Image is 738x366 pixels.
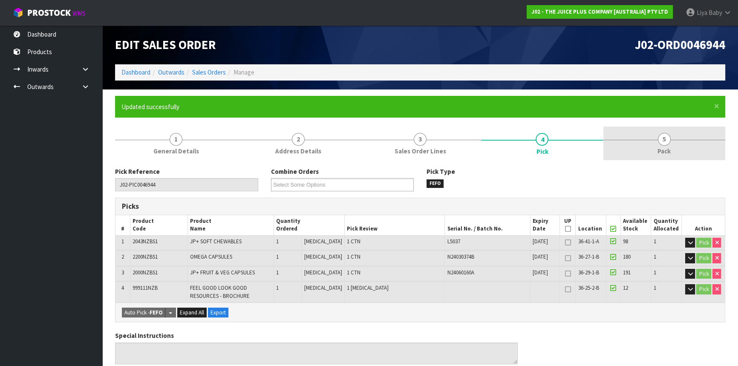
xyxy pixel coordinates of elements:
span: 4 [121,284,124,291]
span: 12 [623,284,628,291]
span: Updated successfully [121,103,179,111]
span: Sales Order Lines [395,147,446,156]
span: 36-25-2-B [578,284,599,291]
span: JP+ SOFT CHEWABLES [190,238,242,245]
img: cube-alt.png [13,7,23,18]
button: Pick [696,284,711,294]
small: WMS [72,9,86,17]
button: Expand All [177,308,207,318]
span: FEEL GOOD LOOK GOOD RESOURCES - BROCHURE [190,284,250,299]
span: 3 [121,269,124,276]
span: 1 CTN [347,253,360,260]
span: 2 [121,253,124,260]
button: Pick [696,253,711,263]
span: 2000NZBS1 [133,269,158,276]
span: 1 [170,133,182,146]
span: [MEDICAL_DATA] [304,238,342,245]
span: 5 [658,133,671,146]
a: J02 - THE JUICE PLUS COMPANY [AUSTRALIA] PTY LTD [527,5,673,19]
span: L5037 [447,238,460,245]
span: 36-41-1-A [578,238,599,245]
span: 1 [653,284,656,291]
th: Serial No. / Batch No. [445,215,530,235]
span: ProStock [27,7,71,18]
span: [DATE] [533,269,548,276]
button: Pick [696,269,711,279]
label: Combine Orders [271,167,319,176]
span: 180 [623,253,631,260]
span: N24030374B [447,253,474,260]
span: OMEGA CAPSULES [190,253,232,260]
a: Sales Orders [192,68,226,76]
span: 999111NZB [133,284,158,291]
span: [MEDICAL_DATA] [304,284,342,291]
span: 2043NZBS1 [133,238,158,245]
a: Outwards [158,68,184,76]
button: Pick [696,238,711,248]
th: Pick Review [344,215,445,235]
th: Expiry Date [530,215,560,235]
span: [DATE] [533,253,548,260]
span: 1 [276,253,279,260]
button: Export [208,308,228,318]
span: [DATE] [533,238,548,245]
th: Available Stock [621,215,651,235]
span: 1 [MEDICAL_DATA] [347,284,389,291]
span: Expand All [180,309,204,316]
span: 1 [121,238,124,245]
span: Baby [709,9,722,17]
span: 4 [536,133,548,146]
span: 1 [276,238,279,245]
span: 1 [276,269,279,276]
span: 1 [276,284,279,291]
a: Dashboard [121,68,150,76]
span: 2 [292,133,305,146]
span: FEFO [427,179,444,188]
span: General Details [153,147,199,156]
span: 1 CTN [347,269,360,276]
span: Address Details [275,147,321,156]
th: Quantity Allocated [651,215,681,235]
th: Quantity Ordered [274,215,344,235]
span: 98 [623,238,628,245]
span: JP+ FRUIT & VEG CAPSULES [190,269,255,276]
span: J02-ORD0046944 [635,37,725,52]
label: Pick Type [427,167,455,176]
th: Product Code [130,215,188,235]
span: 1 [653,269,656,276]
span: Pack [657,147,671,156]
span: Edit Sales Order [115,37,216,52]
span: 36-27-1-B [578,253,599,260]
strong: J02 - THE JUICE PLUS COMPANY [AUSTRALIA] PTY LTD [531,8,668,15]
label: Special Instructions [115,331,174,340]
th: Action [681,215,725,235]
th: Product Name [188,215,274,235]
span: Liya [697,9,707,17]
span: 36-29-1-B [578,269,599,276]
span: Manage [234,68,254,76]
strong: FEFO [150,309,163,316]
span: × [714,100,719,112]
th: # [115,215,130,235]
span: 1 CTN [347,238,360,245]
span: 3 [414,133,427,146]
span: [MEDICAL_DATA] [304,253,342,260]
label: Pick Reference [115,167,160,176]
span: 2200NZBS1 [133,253,158,260]
h3: Picks [122,202,414,210]
span: N24060160A [447,269,474,276]
span: 1 [653,238,656,245]
th: UP [560,215,576,235]
span: [MEDICAL_DATA] [304,269,342,276]
span: Pick [536,147,548,156]
span: 1 [653,253,656,260]
button: Auto Pick -FEFO [122,308,165,318]
span: 191 [623,269,631,276]
th: Location [576,215,606,235]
